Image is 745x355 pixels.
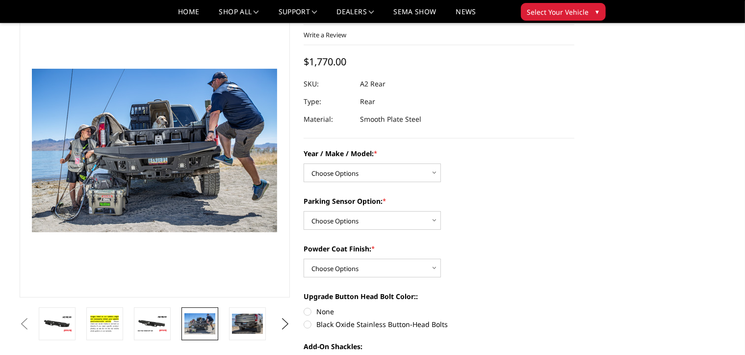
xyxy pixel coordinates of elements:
a: News [456,8,476,23]
span: $1,770.00 [304,55,346,68]
a: Write a Review [304,30,346,39]
img: A2 Series - Rear Bumper [232,314,263,334]
label: Powder Coat Finish: [304,244,574,254]
label: Upgrade Button Head Bolt Color:: [304,291,574,301]
img: A2 Series - Rear Bumper [89,313,120,334]
a: SEMA Show [393,8,436,23]
dt: Material: [304,110,353,128]
label: Year / Make / Model: [304,148,574,159]
dd: Rear [360,93,375,110]
button: Previous [17,317,32,331]
label: Black Oxide Stainless Button-Head Bolts [304,319,574,329]
img: A2 Series - Rear Bumper [184,313,215,334]
dt: Type: [304,93,353,110]
label: Parking Sensor Option: [304,196,574,206]
a: A2 Series - Rear Bumper [20,3,290,298]
dt: SKU: [304,75,353,93]
img: A2 Series - Rear Bumper [137,315,168,332]
button: Select Your Vehicle [521,3,606,21]
a: shop all [219,8,259,23]
label: Add-On Shackles: [304,341,574,352]
span: Select Your Vehicle [527,7,589,17]
a: Support [279,8,317,23]
dd: A2 Rear [360,75,385,93]
img: A2 Series - Rear Bumper [42,315,73,332]
span: ▾ [596,6,599,17]
a: Home [178,8,199,23]
a: Dealers [337,8,374,23]
dd: Smooth Plate Steel [360,110,421,128]
button: Next [278,317,292,331]
label: None [304,306,574,317]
